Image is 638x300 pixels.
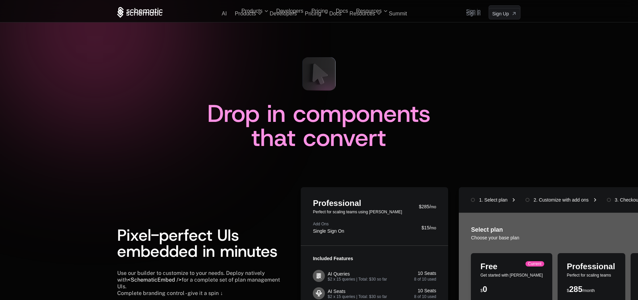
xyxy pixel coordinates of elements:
div: AI Queries [328,271,350,277]
div: Professional [313,199,402,207]
div: Current [525,261,544,267]
div: 10 Seats [414,270,436,277]
a: Docs [329,11,341,16]
div: 2. Customize with add ons [534,197,588,203]
div: 1. Select plan [479,197,507,203]
span: Products [235,11,256,17]
a: Developers [270,11,297,16]
div: Perfect for scaling teams using [PERSON_NAME] [313,210,402,214]
span: 285 [569,285,582,294]
div: $285/ [419,203,436,210]
span: Drop in components that convert [207,97,438,154]
div: Professional [567,262,615,271]
span: Sign Up [492,10,509,17]
a: [object Object] [489,8,521,19]
div: $2 x 15 queries | Total: $30 so far [328,295,387,299]
div: 8 of 10 used [414,294,436,299]
a: Pricing [305,11,321,16]
a: Sign in [466,8,481,19]
div: Single Sign On [313,229,344,233]
span: mo [431,226,436,230]
span: $ [567,288,569,293]
span: Pixel-perfect UIs embedded in minutes [117,224,278,262]
a: Summit [389,11,407,16]
div: AI Seats [328,288,345,295]
div: $2 x 15 queries | Total: $30 so far [328,277,387,281]
div: Complete branding control - give it a spin ↓ [117,290,236,297]
div: Included Features [313,255,436,262]
span: $ [480,288,483,293]
span: Resources [350,11,375,17]
span: 0 [483,285,487,294]
a: AI [222,11,227,16]
span: Sign Up [492,8,509,14]
div: $15/ [422,224,436,231]
a: Sign in [466,6,481,16]
div: 10 Seats [414,287,436,294]
span: mo [431,205,436,209]
div: Add Ons [313,222,344,226]
div: Use our builder to customize to your needs. Deploy natively with for a complete set of plan manag... [117,270,285,290]
div: Free [480,262,543,271]
span: /month [582,288,595,293]
div: Get started with [PERSON_NAME] [480,273,543,277]
div: Perfect for scaling teams [567,273,615,277]
span: <SchematicEmbed /> [128,277,182,283]
a: [object Object] [489,5,521,17]
div: 8 of 10 used [414,277,436,282]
